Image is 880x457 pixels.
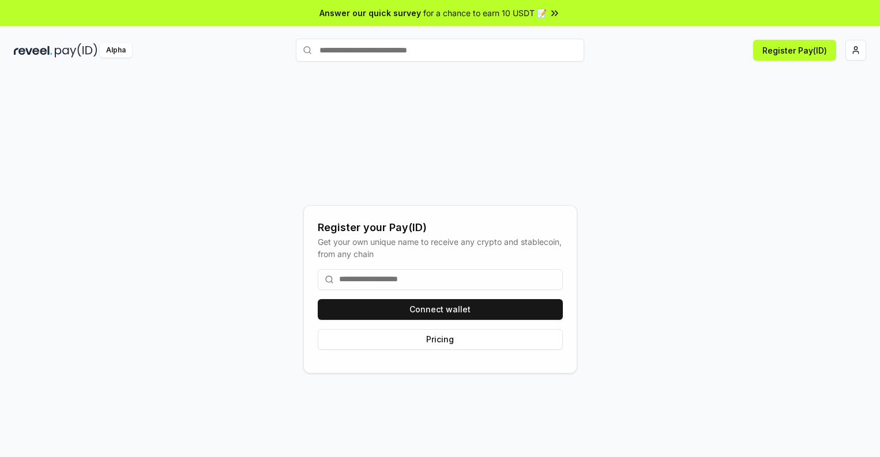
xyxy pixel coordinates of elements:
img: pay_id [55,43,97,58]
div: Register your Pay(ID) [318,220,563,236]
img: reveel_dark [14,43,52,58]
button: Connect wallet [318,299,563,320]
span: for a chance to earn 10 USDT 📝 [423,7,547,19]
span: Answer our quick survey [319,7,421,19]
button: Pricing [318,329,563,350]
div: Get your own unique name to receive any crypto and stablecoin, from any chain [318,236,563,260]
button: Register Pay(ID) [753,40,836,61]
div: Alpha [100,43,132,58]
